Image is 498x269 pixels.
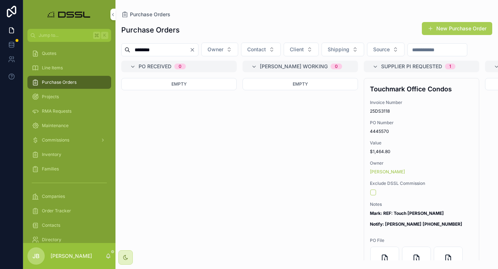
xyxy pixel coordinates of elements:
[201,43,238,56] button: Select Button
[328,46,349,53] span: Shipping
[130,11,170,18] span: Purchase Orders
[39,32,90,38] span: Jump to...
[241,43,281,56] button: Select Button
[42,237,61,243] span: Directory
[370,221,462,227] strong: Notify: [PERSON_NAME] [PHONE_NUMBER]
[42,137,69,143] span: Commissions
[42,79,77,85] span: Purchase Orders
[373,46,390,53] span: Source
[171,81,187,87] span: Empty
[189,47,198,53] button: Clear
[27,119,111,132] a: Maintenance
[42,222,60,228] span: Contacts
[42,123,69,129] span: Maintenance
[27,76,111,89] a: Purchase Orders
[32,252,40,260] span: JB
[23,42,115,243] div: scrollable content
[27,148,111,161] a: Inventory
[42,65,63,71] span: Line Items
[179,64,182,69] div: 0
[42,166,59,172] span: Families
[42,152,61,157] span: Inventory
[121,11,170,18] a: Purchase Orders
[322,43,364,56] button: Select Button
[42,194,65,199] span: Companies
[51,252,92,260] p: [PERSON_NAME]
[42,51,56,56] span: Quotes
[27,105,111,118] a: RMA Requests
[247,46,266,53] span: Contact
[370,211,444,216] strong: Mark: REF: Touch [PERSON_NAME]
[290,46,304,53] span: Client
[139,63,171,70] span: PO Received
[367,43,405,56] button: Select Button
[27,219,111,232] a: Contacts
[335,64,338,69] div: 0
[370,100,473,105] span: Invoice Number
[208,46,223,53] span: Owner
[27,233,111,246] a: Directory
[27,47,111,60] a: Quotes
[42,208,71,214] span: Order Tracker
[293,81,308,87] span: Empty
[121,25,180,35] h1: Purchase Orders
[449,64,451,69] div: 1
[27,204,111,217] a: Order Tracker
[370,238,473,243] span: PO File
[27,90,111,103] a: Projects
[370,84,473,94] h4: Touchmark Office Condos
[370,129,473,134] span: 4445570
[370,160,473,166] span: Owner
[381,63,442,70] span: Supplier PI Requested
[370,108,473,114] span: 25DS3118
[370,169,405,175] a: [PERSON_NAME]
[422,22,492,35] button: New Purchase Order
[42,108,71,114] span: RMA Requests
[45,9,93,20] img: App logo
[370,181,473,186] span: Exclude DSSL Commission
[27,61,111,74] a: Line Items
[370,149,473,155] span: $1,464.80
[370,120,473,126] span: PO Number
[42,94,59,100] span: Projects
[27,134,111,147] a: Commissions
[370,201,473,207] span: Notes
[260,63,328,70] span: [PERSON_NAME] Working
[27,162,111,175] a: Families
[27,190,111,203] a: Companies
[284,43,319,56] button: Select Button
[27,29,111,42] button: Jump to...K
[102,32,108,38] span: K
[370,140,473,146] span: Value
